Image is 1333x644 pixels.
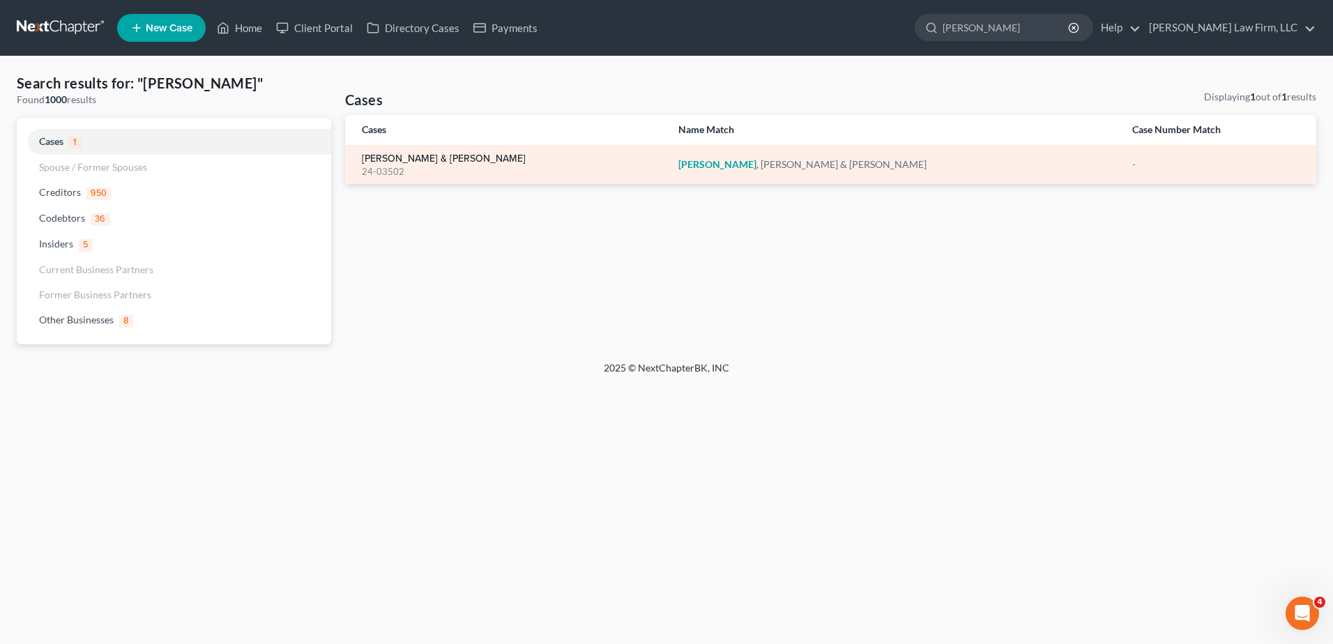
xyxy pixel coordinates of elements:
[119,315,133,328] span: 8
[678,158,1110,171] div: , [PERSON_NAME] & [PERSON_NAME]
[17,129,331,155] a: Cases1
[39,161,147,173] span: Spouse / Former Spouses
[39,263,153,275] span: Current Business Partners
[269,361,1064,386] div: 2025 © NextChapterBK, INC
[17,73,331,93] h4: Search results for: "[PERSON_NAME]"
[667,115,1121,145] th: Name Match
[79,239,93,252] span: 5
[45,93,67,105] strong: 1000
[1250,91,1256,102] strong: 1
[360,15,466,40] a: Directory Cases
[146,23,192,33] span: New Case
[17,93,331,107] div: Found results
[39,238,73,250] span: Insiders
[1094,15,1141,40] a: Help
[466,15,544,40] a: Payments
[678,158,756,170] em: [PERSON_NAME]
[1286,597,1319,630] iframe: Intercom live chat
[17,231,331,257] a: Insiders5
[1314,597,1325,608] span: 4
[269,15,360,40] a: Client Portal
[362,165,656,178] div: 24-03502
[17,257,331,282] a: Current Business Partners
[1132,158,1300,171] div: -
[345,90,383,109] h4: Cases
[17,206,331,231] a: Codebtors36
[39,289,151,300] span: Former Business Partners
[210,15,269,40] a: Home
[17,282,331,307] a: Former Business Partners
[17,180,331,206] a: Creditors950
[69,137,82,149] span: 1
[1204,90,1316,104] div: Displaying out of results
[86,187,112,200] span: 950
[943,15,1070,40] input: Search by name...
[17,155,331,180] a: Spouse / Former Spouses
[39,314,114,325] span: Other Businesses
[17,307,331,333] a: Other Businesses8
[39,212,85,224] span: Codebtors
[1121,115,1316,145] th: Case Number Match
[345,115,667,145] th: Cases
[1281,91,1287,102] strong: 1
[1142,15,1316,40] a: [PERSON_NAME] Law Firm, LLC
[362,154,526,164] a: [PERSON_NAME] & [PERSON_NAME]
[39,135,63,147] span: Cases
[39,186,81,198] span: Creditors
[91,213,110,226] span: 36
